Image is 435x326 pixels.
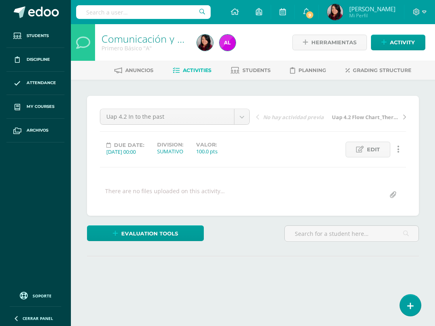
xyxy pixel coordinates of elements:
a: Students [231,64,271,77]
span: Soporte [33,293,52,299]
span: Anuncios [125,67,153,73]
span: Students [27,33,49,39]
a: Grading structure [346,64,411,77]
a: My courses [6,95,64,119]
a: Discipline [6,48,64,72]
input: Search a user… [76,5,211,19]
label: Valor: [196,142,217,148]
div: 100.0 pts [196,148,217,155]
span: Activity [390,35,415,50]
img: 2b2d077cd3225eb4770a88151ad57b39.png [197,35,213,51]
span: Uap 4.2 In to the past [106,109,228,124]
span: My courses [27,103,54,110]
span: Evaluation tools [121,226,178,241]
a: Attendance [6,72,64,95]
label: Division: [157,142,183,148]
a: Evaluation tools [87,225,204,241]
input: Search for a student here… [285,226,418,241]
img: 911ff7f6a042b5aa398555e087fa27a6.png [220,35,236,51]
a: Activity [371,35,425,50]
span: Uap 4.2 Flow Chart_There + To Be [332,113,399,121]
a: Comunicación y Lenguaje, Idioma Extranjero Inglés [101,32,334,45]
span: 9 [305,10,314,19]
span: Mi Perfil [349,12,396,19]
span: Discipline [27,56,50,63]
span: [PERSON_NAME] [349,5,396,13]
span: Activities [183,67,211,73]
div: SUMATIVO [157,148,183,155]
span: Due date: [114,142,144,148]
h1: Comunicación y Lenguaje, Idioma Extranjero Inglés [101,33,187,44]
span: Students [242,67,271,73]
span: Edit [367,142,380,157]
div: [DATE] 00:00 [106,148,144,155]
a: Soporte [10,290,61,301]
a: Archivos [6,119,64,142]
span: Archivos [27,127,48,134]
a: Planning [290,64,326,77]
span: Herramientas [311,35,356,50]
a: Students [6,24,64,48]
a: Uap 4.2 Flow Chart_There + To Be [331,113,406,121]
span: Grading structure [353,67,411,73]
img: 2b2d077cd3225eb4770a88151ad57b39.png [327,4,343,20]
span: No hay actividad previa [263,113,324,121]
a: Uap 4.2 In to the past [100,109,249,124]
a: Activities [173,64,211,77]
div: There are no files uploaded on this activity… [105,187,225,203]
a: Herramientas [292,35,367,50]
a: Anuncios [114,64,153,77]
span: Cerrar panel [23,316,53,321]
div: Primero Básico 'A' [101,44,187,52]
span: Attendance [27,80,56,86]
span: Planning [298,67,326,73]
